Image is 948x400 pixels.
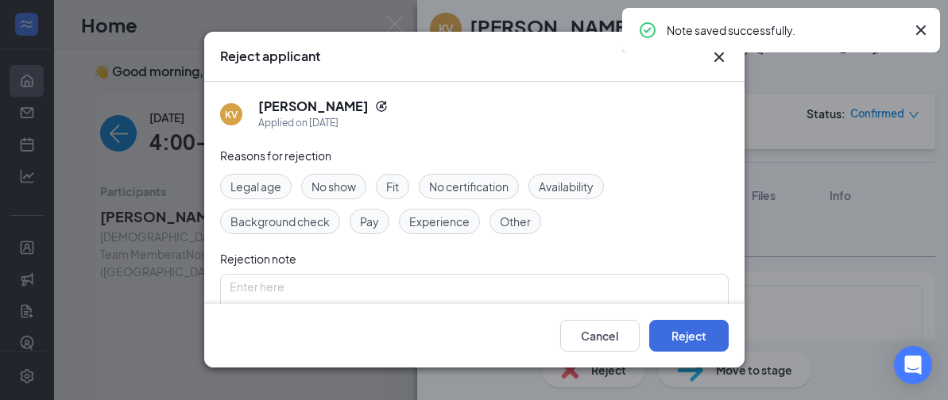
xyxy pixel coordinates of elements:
[225,108,238,121] div: KV
[409,213,470,230] span: Experience
[638,21,657,40] svg: CheckmarkCircle
[710,48,729,67] button: Close
[894,346,932,384] div: Open Intercom Messenger
[710,48,729,67] svg: Cross
[220,148,331,163] span: Reasons for rejection
[429,178,509,195] span: No certification
[911,21,931,40] svg: Cross
[258,98,369,115] h5: [PERSON_NAME]
[258,115,388,131] div: Applied on [DATE]
[500,213,531,230] span: Other
[560,321,640,352] button: Cancel
[386,178,399,195] span: Fit
[375,100,388,113] svg: Reapply
[311,178,356,195] span: No show
[649,321,729,352] button: Reject
[220,48,320,65] h3: Reject applicant
[667,21,905,40] div: Note saved successfully.
[360,213,379,230] span: Pay
[230,213,330,230] span: Background check
[220,252,296,266] span: Rejection note
[539,178,594,195] span: Availability
[230,178,281,195] span: Legal age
